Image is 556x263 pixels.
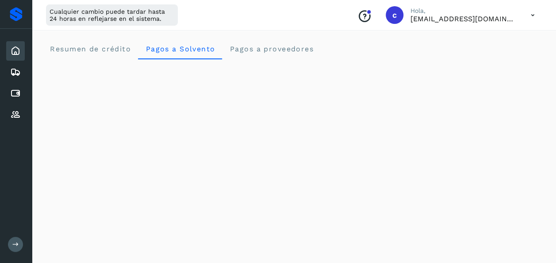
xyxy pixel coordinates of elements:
div: Inicio [6,41,25,61]
p: contabilidad@primelogistics.com.mx [410,15,517,23]
div: Embarques [6,62,25,82]
div: Cuentas por pagar [6,84,25,103]
span: Pagos a proveedores [229,45,314,53]
span: Resumen de crédito [50,45,131,53]
div: Proveedores [6,105,25,124]
div: Cualquier cambio puede tardar hasta 24 horas en reflejarse en el sistema. [46,4,178,26]
span: Pagos a Solvento [145,45,215,53]
p: Hola, [410,7,517,15]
